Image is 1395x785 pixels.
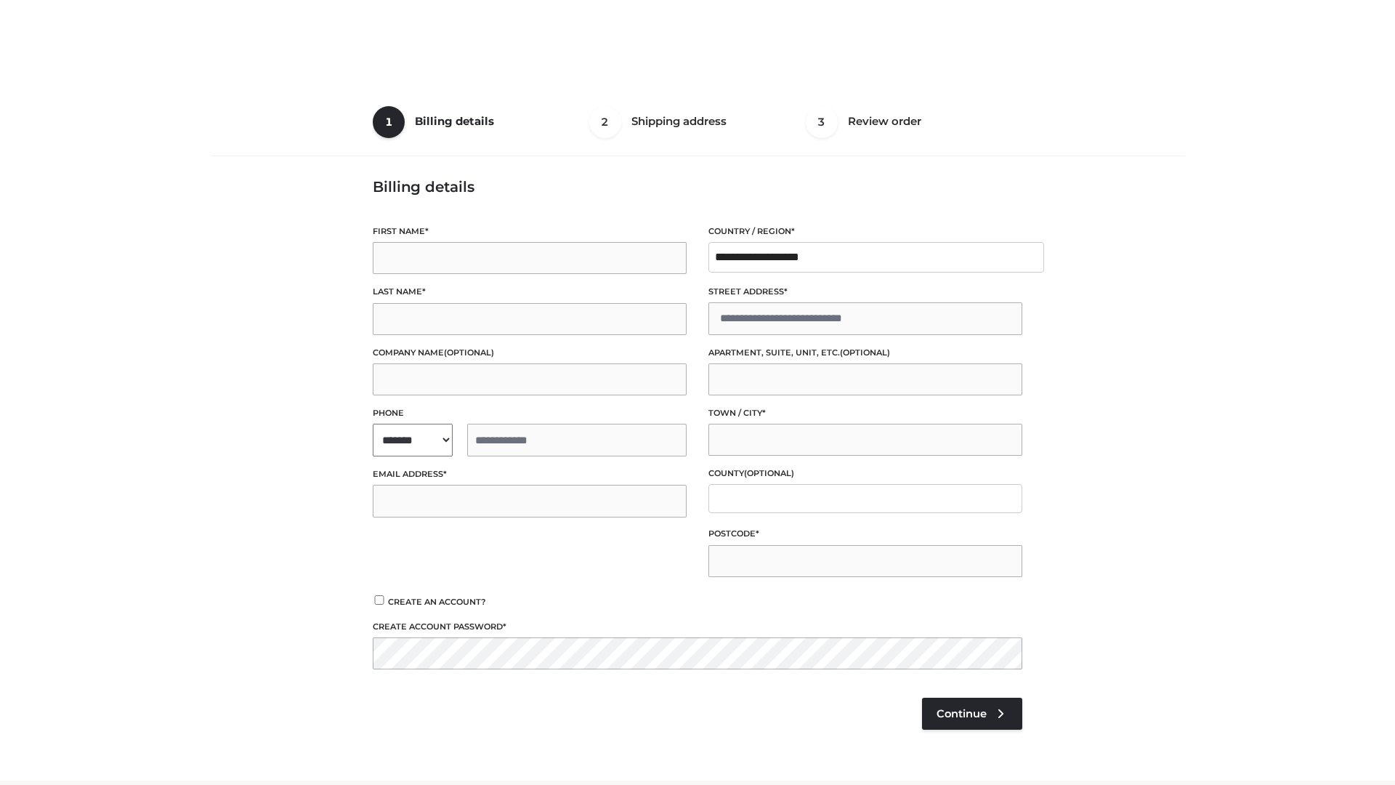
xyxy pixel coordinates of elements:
label: Email address [373,467,687,481]
label: Town / City [708,406,1022,420]
label: Country / Region [708,225,1022,238]
span: Billing details [415,114,494,128]
span: 2 [589,106,621,138]
label: Postcode [708,527,1022,541]
h3: Billing details [373,178,1022,196]
span: (optional) [744,468,794,478]
span: Shipping address [631,114,727,128]
span: 1 [373,106,405,138]
span: (optional) [444,347,494,358]
span: (optional) [840,347,890,358]
label: Phone [373,406,687,420]
label: Apartment, suite, unit, etc. [708,346,1022,360]
label: County [708,467,1022,480]
span: 3 [806,106,838,138]
label: Last name [373,285,687,299]
input: Create an account? [373,595,386,605]
label: Create account password [373,620,1022,634]
a: Continue [922,698,1022,730]
label: First name [373,225,687,238]
span: Review order [848,114,921,128]
label: Street address [708,285,1022,299]
span: Create an account? [388,597,486,607]
span: Continue [937,707,987,720]
label: Company name [373,346,687,360]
